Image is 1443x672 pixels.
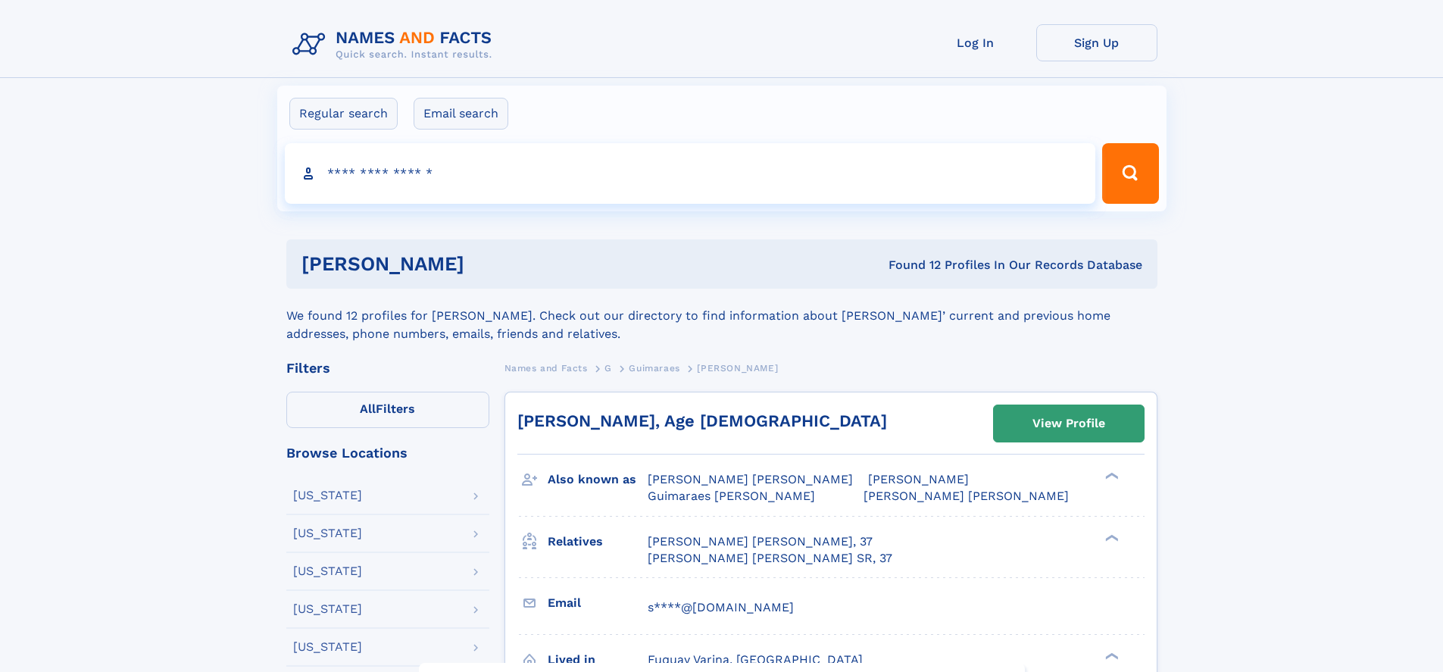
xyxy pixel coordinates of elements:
[648,550,892,567] a: [PERSON_NAME] [PERSON_NAME] SR, 37
[1032,406,1105,441] div: View Profile
[293,489,362,502] div: [US_STATE]
[289,98,398,130] label: Regular search
[286,446,489,460] div: Browse Locations
[548,529,648,555] h3: Relatives
[504,358,588,377] a: Names and Facts
[676,257,1142,273] div: Found 12 Profiles In Our Records Database
[604,363,612,374] span: G
[285,143,1096,204] input: search input
[301,255,676,273] h1: [PERSON_NAME]
[1101,651,1120,661] div: ❯
[1101,533,1120,542] div: ❯
[648,472,853,486] span: [PERSON_NAME] [PERSON_NAME]
[1036,24,1157,61] a: Sign Up
[648,533,873,550] a: [PERSON_NAME] [PERSON_NAME], 37
[604,358,612,377] a: G
[629,358,679,377] a: Guimaraes
[915,24,1036,61] a: Log In
[286,361,489,375] div: Filters
[629,363,679,374] span: Guimaraes
[1102,143,1158,204] button: Search Button
[293,641,362,653] div: [US_STATE]
[864,489,1069,503] span: [PERSON_NAME] [PERSON_NAME]
[414,98,508,130] label: Email search
[286,24,504,65] img: Logo Names and Facts
[548,590,648,616] h3: Email
[548,467,648,492] h3: Also known as
[293,527,362,539] div: [US_STATE]
[286,289,1157,343] div: We found 12 profiles for [PERSON_NAME]. Check out our directory to find information about [PERSON...
[293,603,362,615] div: [US_STATE]
[517,411,887,430] a: [PERSON_NAME], Age [DEMOGRAPHIC_DATA]
[697,363,778,374] span: [PERSON_NAME]
[293,565,362,577] div: [US_STATE]
[1101,471,1120,481] div: ❯
[648,489,815,503] span: Guimaraes [PERSON_NAME]
[994,405,1144,442] a: View Profile
[648,652,863,667] span: Fuquay Varina, [GEOGRAPHIC_DATA]
[286,392,489,428] label: Filters
[868,472,969,486] span: [PERSON_NAME]
[360,402,376,416] span: All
